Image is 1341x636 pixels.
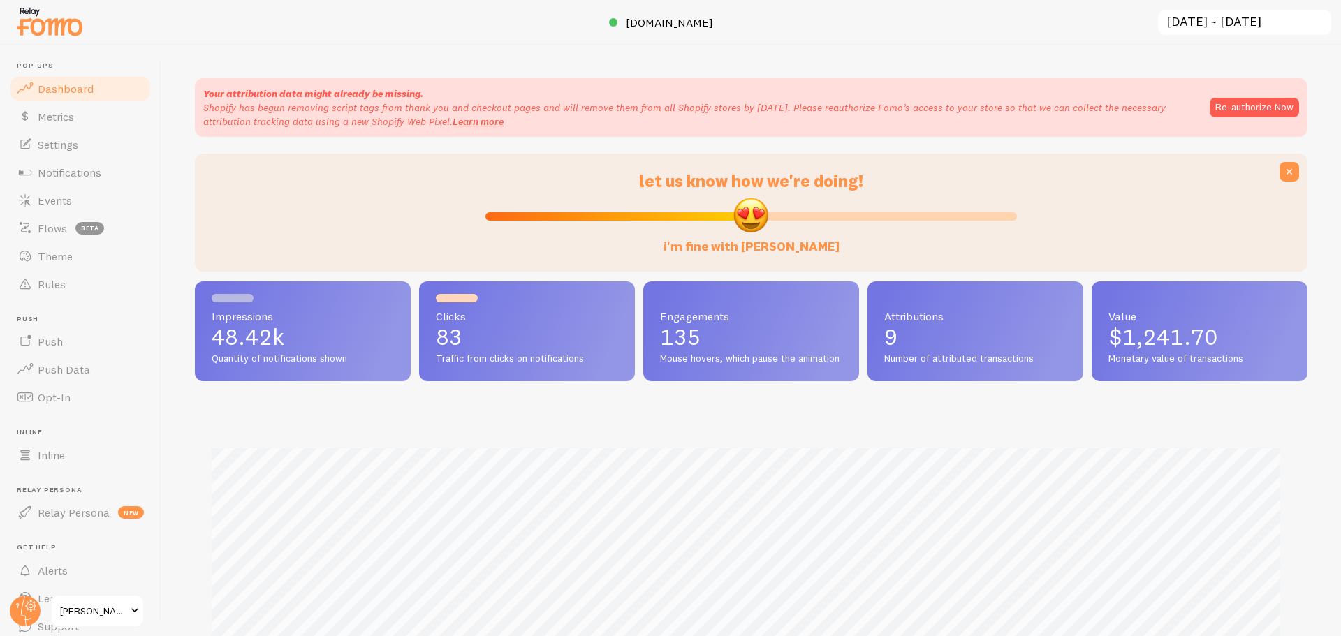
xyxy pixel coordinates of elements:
[8,103,152,131] a: Metrics
[38,448,65,462] span: Inline
[8,242,152,270] a: Theme
[38,82,94,96] span: Dashboard
[8,556,152,584] a: Alerts
[38,563,68,577] span: Alerts
[8,186,152,214] a: Events
[38,591,66,605] span: Learn
[38,110,74,124] span: Metrics
[660,353,842,365] span: Mouse hovers, which pause the animation
[15,3,85,39] img: fomo-relay-logo-orange.svg
[1108,323,1218,350] span: $1,241.70
[38,249,73,263] span: Theme
[38,334,63,348] span: Push
[38,221,67,235] span: Flows
[8,270,152,298] a: Rules
[38,362,90,376] span: Push Data
[664,225,840,255] label: i'm fine with [PERSON_NAME]
[732,196,770,234] img: emoji.png
[8,214,152,242] a: Flows beta
[8,498,152,526] a: Relay Persona new
[453,115,504,128] a: Learn more
[8,584,152,612] a: Learn
[212,326,394,348] p: 48.42k
[1210,98,1299,117] button: Re-authorize Now
[38,193,72,207] span: Events
[50,594,145,628] a: [PERSON_NAME] Pharmacy
[38,138,78,151] span: Settings
[8,158,152,186] a: Notifications
[884,311,1067,322] span: Attributions
[8,75,152,103] a: Dashboard
[212,311,394,322] span: Impressions
[17,543,152,552] span: Get Help
[8,327,152,355] a: Push
[8,355,152,383] a: Push Data
[1108,311,1291,322] span: Value
[60,602,126,619] span: [PERSON_NAME] Pharmacy
[8,441,152,469] a: Inline
[436,326,618,348] p: 83
[884,326,1067,348] p: 9
[203,101,1196,128] p: Shopify has begun removing script tags from thank you and checkout pages and will remove them fro...
[38,277,66,291] span: Rules
[884,353,1067,365] span: Number of attributed transactions
[660,326,842,348] p: 135
[8,131,152,158] a: Settings
[118,506,144,519] span: new
[436,311,618,322] span: Clicks
[17,61,152,71] span: Pop-ups
[17,315,152,324] span: Push
[38,505,110,519] span: Relay Persona
[436,353,618,365] span: Traffic from clicks on notifications
[212,353,394,365] span: Quantity of notifications shown
[203,87,423,100] strong: Your attribution data might already be missing.
[8,383,152,411] a: Opt-In
[17,428,152,437] span: Inline
[38,165,101,179] span: Notifications
[17,486,152,495] span: Relay Persona
[660,311,842,322] span: Engagements
[75,222,104,235] span: beta
[639,170,863,191] span: let us know how we're doing!
[38,390,71,404] span: Opt-In
[1108,353,1291,365] span: Monetary value of transactions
